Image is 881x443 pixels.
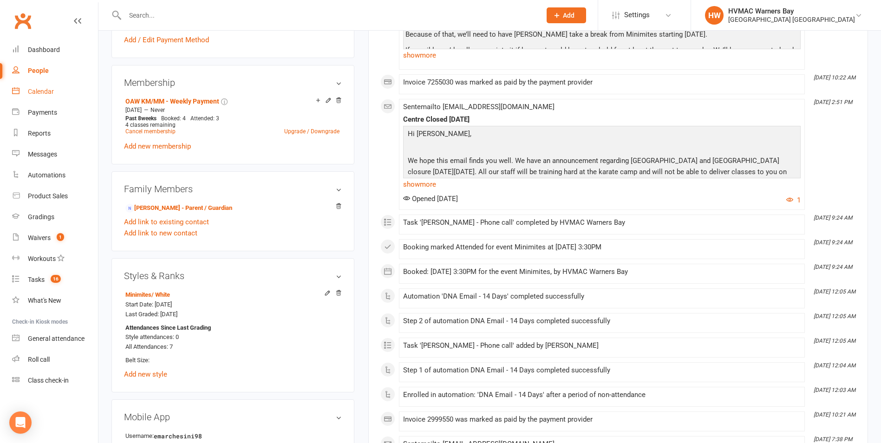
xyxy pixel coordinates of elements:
a: [PERSON_NAME] - Parent / Guardian [125,203,232,213]
span: Sent email to [EMAIL_ADDRESS][DOMAIN_NAME] [403,103,555,111]
a: Upgrade / Downgrade [284,128,339,135]
div: People [28,67,49,74]
h3: Styles & Ranks [124,271,342,281]
i: [DATE] 9:24 AM [814,239,852,246]
a: What's New [12,290,98,311]
a: Product Sales [12,186,98,207]
a: Add new style [124,370,167,378]
div: Reports [28,130,51,137]
i: [DATE] 9:24 AM [814,264,852,270]
a: show more [403,178,801,191]
a: Add link to existing contact [124,216,209,228]
i: [DATE] 9:24 AM [814,215,852,221]
p: We hope this email finds you well. We have an announcement regarding [GEOGRAPHIC_DATA] and [GEOGR... [405,155,798,191]
i: [DATE] 12:05 AM [814,313,855,319]
i: [DATE] 12:04 AM [814,362,855,369]
span: Settings [624,5,650,26]
span: 16 [51,275,61,283]
div: What's New [28,297,61,304]
i: [DATE] 10:22 AM [814,74,855,81]
a: Clubworx [11,9,34,33]
div: HVMAC Warners Bay [728,7,855,15]
div: Task '[PERSON_NAME] - Phone call' added by [PERSON_NAME] [403,342,801,350]
span: Never [150,107,165,113]
input: Search... [122,9,535,22]
div: Product Sales [28,192,68,200]
div: Automation 'DNA Email - 14 Days' completed successfully [403,293,801,300]
a: Calendar [12,81,98,102]
span: Start Date: [DATE] [125,301,172,308]
i: [DATE] 2:51 PM [814,99,852,105]
i: [DATE] 10:21 AM [814,411,855,418]
a: People [12,60,98,81]
a: General attendance kiosk mode [12,328,98,349]
i: [DATE] 7:38 PM [814,436,852,443]
strong: Attendances Since Last Grading [125,323,211,333]
a: Class kiosk mode [12,370,98,391]
i: [DATE] 12:05 AM [814,288,855,295]
span: Past 8 [125,115,141,122]
a: Dashboard [12,39,98,60]
span: All Attendances: 7 [125,343,173,350]
div: Class check-in [28,377,69,384]
div: [GEOGRAPHIC_DATA] [GEOGRAPHIC_DATA] [728,15,855,24]
button: Add [547,7,586,23]
div: Calendar [28,88,54,95]
i: [DATE] 12:03 AM [814,387,855,393]
div: Payments [28,109,57,116]
h3: Mobile App [124,412,342,422]
a: OAW KM/MM - Weekly Payment [125,98,219,105]
span: Belt Size: [125,357,150,364]
div: Messages [28,150,57,158]
div: Centre Closed [DATE] [403,116,801,124]
a: Workouts [12,248,98,269]
a: Waivers 1 [12,228,98,248]
a: show more [403,49,801,62]
a: Add new membership [124,142,191,150]
span: Opened [DATE] [403,195,458,203]
div: Enrolled in automation: 'DNA Email - 14 Days' after a period of non-attendance [403,391,801,399]
div: Automations [28,171,65,179]
a: Cancel membership [125,128,176,135]
div: Gradings [28,213,54,221]
div: weeks [123,115,159,122]
a: Minimites [125,291,170,298]
a: Payments [12,102,98,123]
a: Gradings [12,207,98,228]
div: Task '[PERSON_NAME] - Phone call' completed by HVMAC Warners Bay [403,219,801,227]
span: 4 classes remaining [125,122,176,128]
a: Add / Edit Payment Method [124,34,209,46]
a: Tasks 16 [12,269,98,290]
h3: Family Members [124,184,342,194]
h3: Membership [124,78,342,88]
span: [DATE] [125,107,142,113]
p: Hi [PERSON_NAME], [405,128,798,142]
div: Invoice 7255030 was marked as paid by the payment provider [403,78,801,86]
span: 1 [57,233,64,241]
a: Automations [12,165,98,186]
span: Booked: 4 [161,115,186,122]
span: Attended: 3 [190,115,219,122]
li: Username: [124,429,342,442]
div: Booked: [DATE] 3:30PM for the event Minimites, by HVMAC Warners Bay [403,268,801,276]
div: Roll call [28,356,50,363]
span: / White [151,291,170,298]
i: [DATE] 12:05 AM [814,338,855,344]
div: Workouts [28,255,56,262]
div: Step 2 of automation DNA Email - 14 Days completed successfully [403,317,801,325]
a: Roll call [12,349,98,370]
span: Add [563,12,574,19]
strong: emarchesini98 [154,431,207,441]
a: Messages [12,144,98,165]
div: Waivers [28,234,51,241]
a: Add link to new contact [124,228,197,239]
div: HW [705,6,724,25]
div: Dashboard [28,46,60,53]
div: Booking marked Attended for event Minimites at [DATE] 3:30PM [403,243,801,251]
div: Step 1 of automation DNA Email - 14 Days completed successfully [403,366,801,374]
div: General attendance [28,335,85,342]
a: Reports [12,123,98,144]
div: Tasks [28,276,45,283]
button: 1 [786,195,801,206]
span: Style attendances: 0 [125,333,179,340]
